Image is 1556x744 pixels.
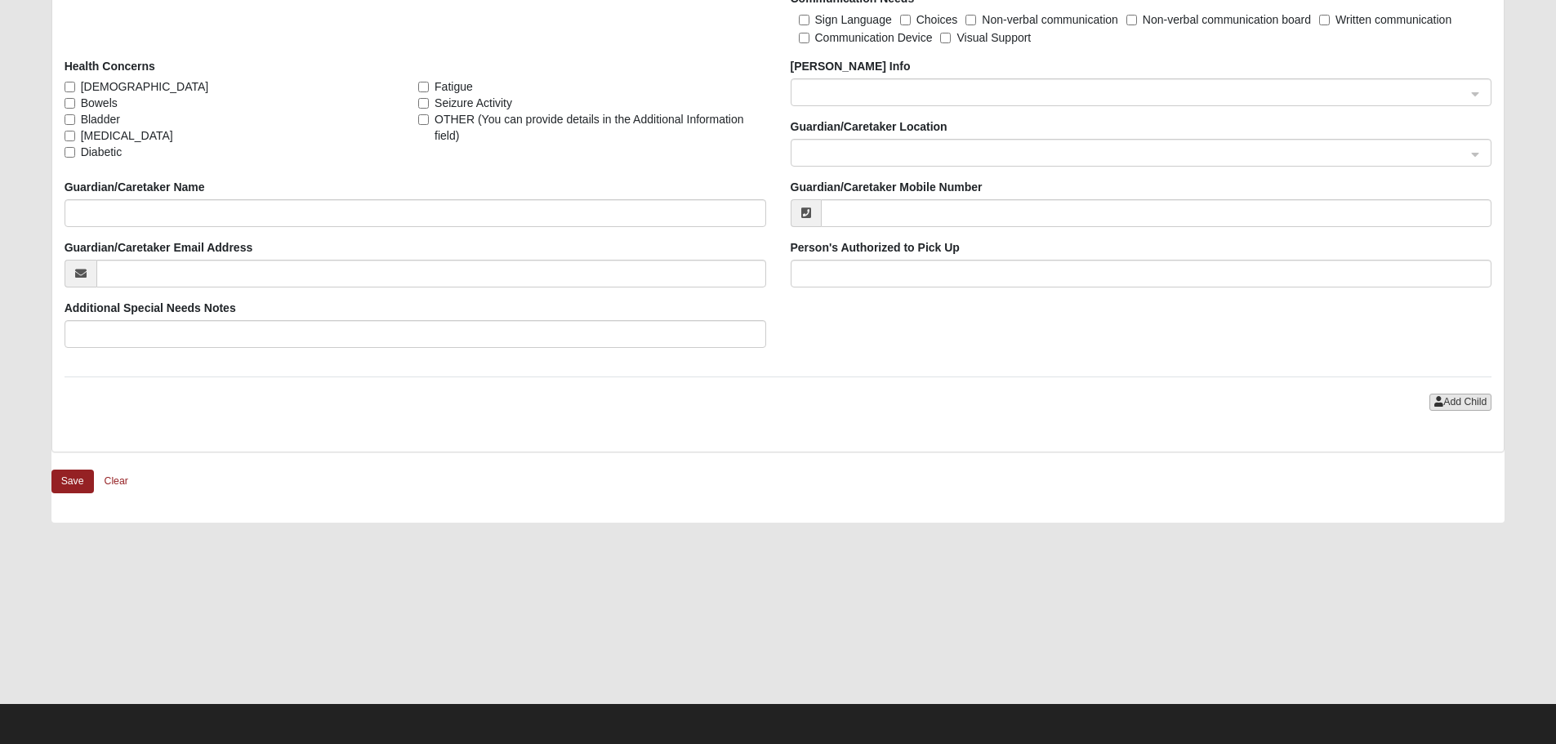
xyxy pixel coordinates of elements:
[1319,15,1330,25] input: Written communication
[65,98,75,109] input: Bowels
[81,127,173,144] span: [MEDICAL_DATA]
[94,469,139,494] button: Clear
[791,58,911,74] label: [PERSON_NAME] Info
[791,118,947,135] label: Guardian/Caretaker Location
[815,31,933,44] span: Communication Device
[418,98,429,109] input: Seizure Activity
[956,31,1031,44] span: Visual Support
[81,144,123,160] span: Diabetic
[81,78,209,95] span: [DEMOGRAPHIC_DATA]
[65,147,75,158] input: Diabetic
[791,239,960,256] label: Person's Authorized to Pick Up
[435,78,473,95] span: Fatigue
[418,82,429,92] input: Fatigue
[965,15,976,25] input: Non-verbal communication
[81,95,118,111] span: Bowels
[1429,394,1491,411] button: Add Child
[791,179,983,195] label: Guardian/Caretaker Mobile Number
[51,470,94,493] button: Save
[435,95,512,111] span: Seizure Activity
[418,114,429,125] input: OTHER (You can provide details in the Additional Information field)
[65,131,75,141] input: [MEDICAL_DATA]
[65,179,205,195] label: Guardian/Caretaker Name
[940,33,951,43] input: Visual Support
[81,111,120,127] span: Bladder
[435,111,765,144] span: OTHER (You can provide details in the Additional Information field)
[815,13,892,26] span: Sign Language
[900,15,911,25] input: Choices
[65,300,236,316] label: Additional Special Needs Notes
[1443,396,1487,408] span: Add Child
[799,15,809,25] input: Sign Language
[982,13,1118,26] span: Non-verbal communication
[1143,13,1311,26] span: Non-verbal communication board
[916,13,958,26] span: Choices
[1335,13,1451,26] span: Written communication
[65,114,75,125] input: Bladder
[799,33,809,43] input: Communication Device
[1126,15,1137,25] input: Non-verbal communication board
[65,239,253,256] label: Guardian/Caretaker Email Address
[65,58,155,74] label: Health Concerns
[65,82,75,92] input: [DEMOGRAPHIC_DATA]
